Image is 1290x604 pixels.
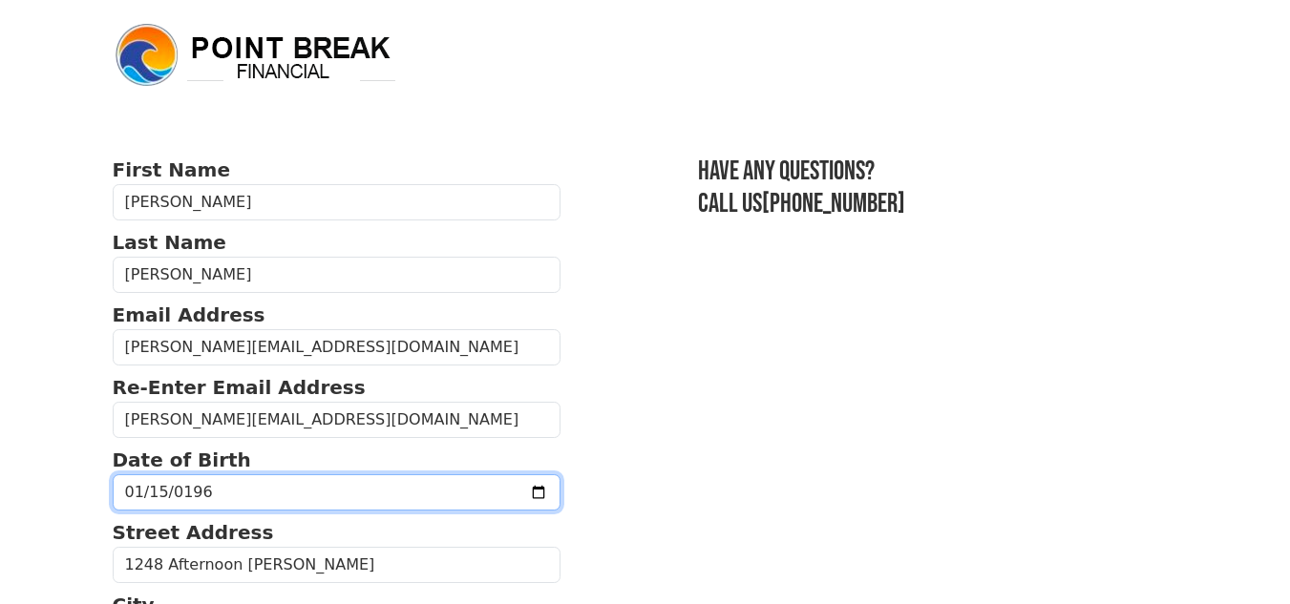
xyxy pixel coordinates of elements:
[113,329,561,365] input: Email Address
[113,184,561,220] input: First Name
[113,448,251,471] strong: Date of Birth
[698,188,1177,220] h3: Call us
[113,158,230,181] strong: First Name
[113,521,274,544] strong: Street Address
[113,257,561,293] input: Last Name
[113,303,265,326] strong: Email Address
[698,156,1177,188] h3: Have any questions?
[762,188,905,219] a: [PHONE_NUMBER]
[113,231,226,254] strong: Last Name
[113,376,366,399] strong: Re-Enter Email Address
[113,547,561,583] input: Street Address
[113,402,561,438] input: Re-Enter Email Address
[113,21,399,90] img: logo.png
